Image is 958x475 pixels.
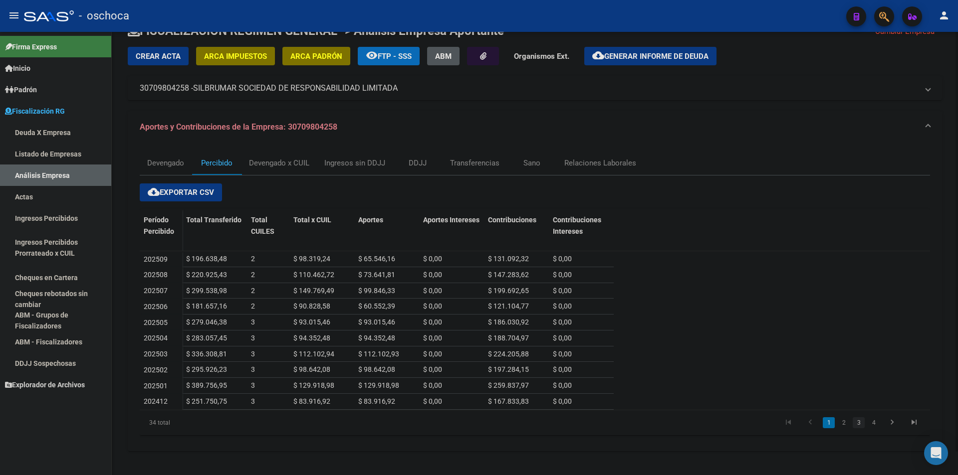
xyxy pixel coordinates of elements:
span: $ 299.538,98 [186,287,227,295]
span: Inicio [5,63,30,74]
li: page 1 [821,414,836,431]
div: Devengado x CUIL [249,158,309,168]
span: $ 0,00 [423,350,442,358]
span: 3 [251,318,255,326]
span: 2 [251,302,255,310]
button: ARCA Impuestos [196,47,275,65]
span: $ 121.104,77 [488,302,529,310]
span: $ 147.283,62 [488,271,529,279]
span: $ 199.692,65 [488,287,529,295]
span: Contribuciones Intereses [553,216,601,235]
span: 202502 [144,366,168,374]
span: Total CUILES [251,216,274,235]
mat-expansion-panel-header: Aportes y Contribuciones de la Empresa: 30709804258 [128,111,942,143]
span: Total Transferido [186,216,241,224]
span: 202506 [144,303,168,311]
span: $ 60.552,39 [358,302,395,310]
span: $ 188.704,97 [488,334,529,342]
datatable-header-cell: Contribuciones [484,209,549,251]
span: 3 [251,397,255,405]
span: $ 149.769,49 [293,287,334,295]
mat-icon: cloud_download [148,186,160,198]
span: $ 295.926,23 [186,365,227,373]
div: Sano [523,158,540,168]
span: $ 186.030,92 [488,318,529,326]
li: page 3 [851,414,866,431]
span: $ 83.916,92 [293,397,330,405]
button: Exportar CSV [140,183,222,201]
span: $ 94.352,48 [293,334,330,342]
div: Percibido [201,158,233,168]
div: Ingresos sin DDJJ [324,158,385,168]
span: $ 0,00 [423,287,442,295]
span: 3 [251,365,255,373]
span: $ 90.828,58 [293,302,330,310]
span: $ 0,00 [423,318,442,326]
strong: Organismos Ext. [514,52,569,61]
a: go to first page [779,417,798,428]
span: Contribuciones [488,216,536,224]
span: FTP - SSS [378,52,412,61]
datatable-header-cell: Contribuciones Intereses [549,209,614,251]
datatable-header-cell: Aportes [354,209,419,251]
span: $ 98.319,24 [293,255,330,263]
span: $ 0,00 [553,397,572,405]
span: $ 0,00 [553,365,572,373]
span: 202501 [144,382,168,390]
span: $ 197.284,15 [488,365,529,373]
span: 202505 [144,318,168,326]
span: $ 0,00 [423,397,442,405]
button: FTP - SSS [358,47,420,65]
span: $ 112.102,94 [293,350,334,358]
span: $ 389.756,95 [186,381,227,389]
span: $ 0,00 [553,381,572,389]
span: Crear Acta [136,52,181,61]
button: Organismos Ext. [506,47,577,65]
span: $ 131.092,32 [488,255,529,263]
span: 202503 [144,350,168,358]
span: 202412 [144,397,168,405]
span: $ 0,00 [553,255,572,263]
span: $ 0,00 [423,302,442,310]
span: $ 83.916,92 [358,397,395,405]
span: ARCA Impuestos [204,52,267,61]
span: $ 283.057,45 [186,334,227,342]
span: 2 [251,287,255,295]
span: Firma Express [5,41,57,52]
div: Open Intercom Messenger [924,441,948,465]
mat-icon: cloud_download [592,49,604,61]
span: SILBRUMAR SOCIEDAD DE RESPONSABILIDAD LIMITADA [193,83,398,94]
datatable-header-cell: Total CUILES [247,209,289,251]
datatable-header-cell: Período Percibido [140,209,182,251]
span: Período Percibido [144,216,174,235]
a: go to next page [883,417,902,428]
mat-icon: person [938,9,950,21]
span: $ 73.641,81 [358,271,395,279]
span: Total x CUIL [293,216,331,224]
div: Devengado [147,158,184,168]
span: 3 [251,334,255,342]
span: Aportes [358,216,383,224]
span: 202509 [144,255,168,263]
span: $ 93.015,46 [358,318,395,326]
span: Aportes Intereses [423,216,479,224]
div: DDJJ [409,158,427,168]
span: Padrón [5,84,37,95]
mat-expansion-panel-header: 30709804258 -SILBRUMAR SOCIEDAD DE RESPONSABILIDAD LIMITADA [128,76,942,100]
span: $ 0,00 [553,350,572,358]
button: Generar informe de deuda [584,47,717,65]
span: $ 259.837,97 [488,381,529,389]
span: $ 0,00 [553,334,572,342]
li: page 2 [836,414,851,431]
span: $ 112.102,93 [358,350,399,358]
span: $ 279.046,38 [186,318,227,326]
div: 34 total [140,410,296,435]
div: Relaciones Laborales [564,158,636,168]
div: Transferencias [450,158,499,168]
span: $ 0,00 [423,255,442,263]
span: $ 0,00 [553,287,572,295]
span: $ 94.352,48 [358,334,395,342]
span: ABM [435,52,452,61]
span: 3 [251,350,255,358]
div: Aportes y Contribuciones de la Empresa: 30709804258 [128,143,942,451]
